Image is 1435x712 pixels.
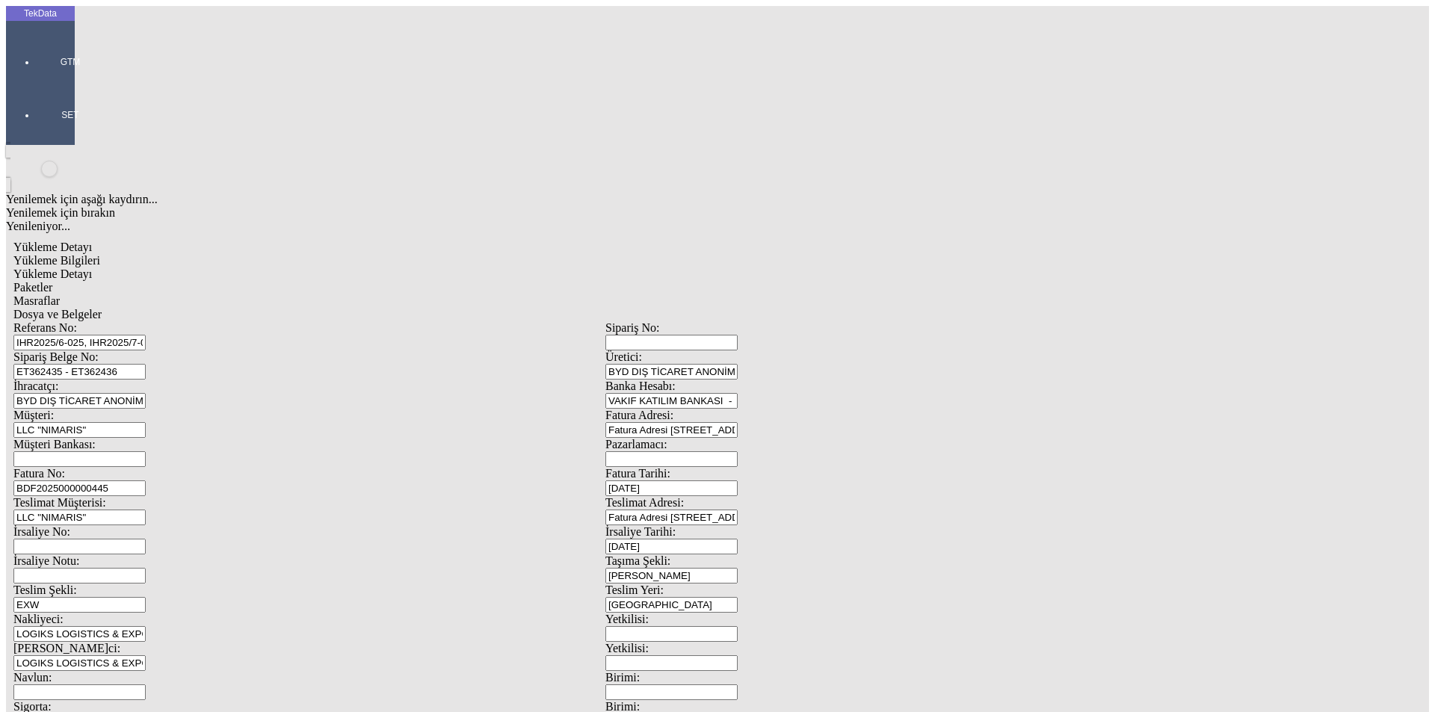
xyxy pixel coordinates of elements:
[13,438,96,451] span: Müşteri Bankası:
[605,642,649,654] span: Yetkilisi:
[605,613,649,625] span: Yetkilisi:
[13,380,58,392] span: İhracatçı:
[605,380,676,392] span: Banka Hesabı:
[13,294,60,307] span: Masraflar
[13,554,79,567] span: İrsaliye Notu:
[605,583,664,596] span: Teslim Yeri:
[605,409,673,421] span: Fatura Adresi:
[13,525,70,538] span: İrsaliye No:
[605,467,670,480] span: Fatura Tarihi:
[6,193,1205,206] div: Yenilemek için aşağı kaydırın...
[605,321,659,334] span: Sipariş No:
[48,56,93,68] span: GTM
[605,496,684,509] span: Teslimat Adresi:
[6,7,75,19] div: TekData
[13,409,54,421] span: Müşteri:
[48,109,93,121] span: SET
[605,350,642,363] span: Üretici:
[13,583,77,596] span: Teslim Şekli:
[605,554,670,567] span: Taşıma Şekli:
[13,642,120,654] span: [PERSON_NAME]ci:
[13,281,52,294] span: Paketler
[13,308,102,321] span: Dosya ve Belgeler
[6,206,1205,220] div: Yenilemek için bırakın
[605,438,667,451] span: Pazarlamacı:
[13,671,52,684] span: Navlun:
[13,350,99,363] span: Sipariş Belge No:
[605,525,676,538] span: İrsaliye Tarihi:
[13,241,92,253] span: Yükleme Detayı
[6,220,1205,233] div: Yenileniyor...
[13,613,64,625] span: Nakliyeci:
[13,267,92,280] span: Yükleme Detayı
[605,671,640,684] span: Birimi:
[13,496,106,509] span: Teslimat Müşterisi:
[13,254,100,267] span: Yükleme Bilgileri
[13,467,65,480] span: Fatura No:
[13,321,77,334] span: Referans No:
